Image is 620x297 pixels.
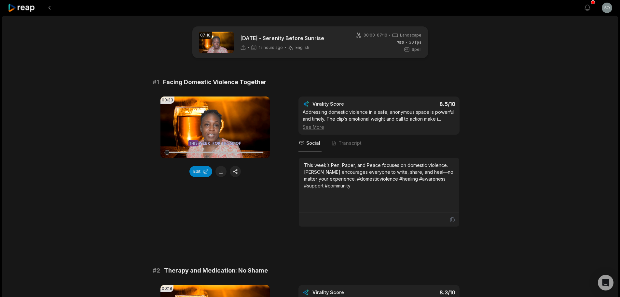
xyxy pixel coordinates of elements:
[412,47,421,52] span: Spell
[199,32,212,39] div: 07:10
[415,40,421,45] span: fps
[386,101,456,107] div: 8.5 /10
[409,39,421,45] span: 30
[153,78,159,87] span: # 1
[160,97,270,158] video: Your browser does not support mp4 format.
[259,45,283,50] span: 12 hours ago
[304,162,454,189] div: This week’s Pen, Paper, and Peace focuses on domestic violence. [PERSON_NAME] encourages everyone...
[400,32,421,38] span: Landscape
[163,78,267,87] span: Facing Domestic Violence Together
[303,109,455,130] div: Addressing domestic violence in a safe, anonymous space is powerful and timely. The clip’s emotio...
[164,266,268,275] span: Therapy and Medication: No Shame
[338,140,362,146] span: Transcript
[312,289,382,296] div: Virality Score
[303,124,455,130] div: See More
[153,266,160,275] span: # 2
[312,101,382,107] div: Virality Score
[306,140,320,146] span: Social
[598,275,613,290] div: Open Intercom Messenger
[296,45,309,50] span: English
[240,34,324,42] p: [DATE] - Serenity Before Sunrise
[386,289,456,296] div: 8.3 /10
[364,32,387,38] span: 00:00 - 07:10
[298,135,460,152] nav: Tabs
[189,166,212,177] button: Edit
